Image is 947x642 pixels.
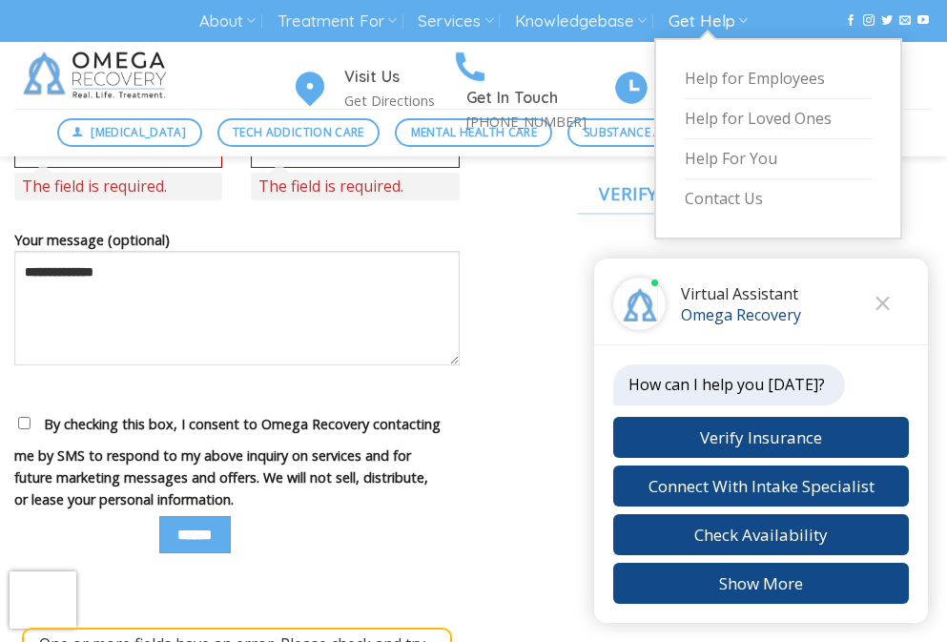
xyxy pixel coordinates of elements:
a: Knowledgebase [515,4,647,39]
span: [MEDICAL_DATA] [91,123,186,141]
p: [PHONE_NUMBER] [466,111,611,133]
img: Omega Recovery [14,42,181,109]
a: Treatment For [278,4,397,39]
a: [MEDICAL_DATA] [57,118,202,147]
a: Contact Us [685,179,872,218]
span: Verify Your Insurance [599,179,821,207]
a: Visit Us Get Directions [291,65,451,112]
a: Verify Your Insurance [488,172,934,216]
span: Tech Addiction Care [233,123,364,141]
textarea: Your message (optional) [14,251,460,365]
span: By checking this box, I consent to Omega Recovery contacting me by SMS to respond to my above inq... [14,415,441,508]
span: The field is required. [251,173,459,200]
a: Send us an email [899,14,911,28]
a: Follow on YouTube [917,14,929,28]
a: Tech Addiction Care [217,118,381,147]
span: The field is required. [14,173,222,200]
a: Services [418,4,493,39]
a: Get Help [669,4,748,39]
h4: Visit Us [344,65,451,90]
label: Your message (optional) [14,229,460,379]
a: Help for Loved Ones [685,99,872,139]
h4: Get In Touch [466,86,611,111]
a: Follow on Twitter [881,14,893,28]
a: Help For You [685,139,872,179]
input: By checking this box, I consent to Omega Recovery contacting me by SMS to respond to my above inq... [18,417,31,429]
p: Get Directions [344,90,451,112]
a: Help for Employees [685,59,872,99]
a: Get In Touch [PHONE_NUMBER] [451,45,611,133]
a: About [199,4,256,39]
a: Follow on Instagram [863,14,875,28]
a: Follow on Facebook [845,14,856,28]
